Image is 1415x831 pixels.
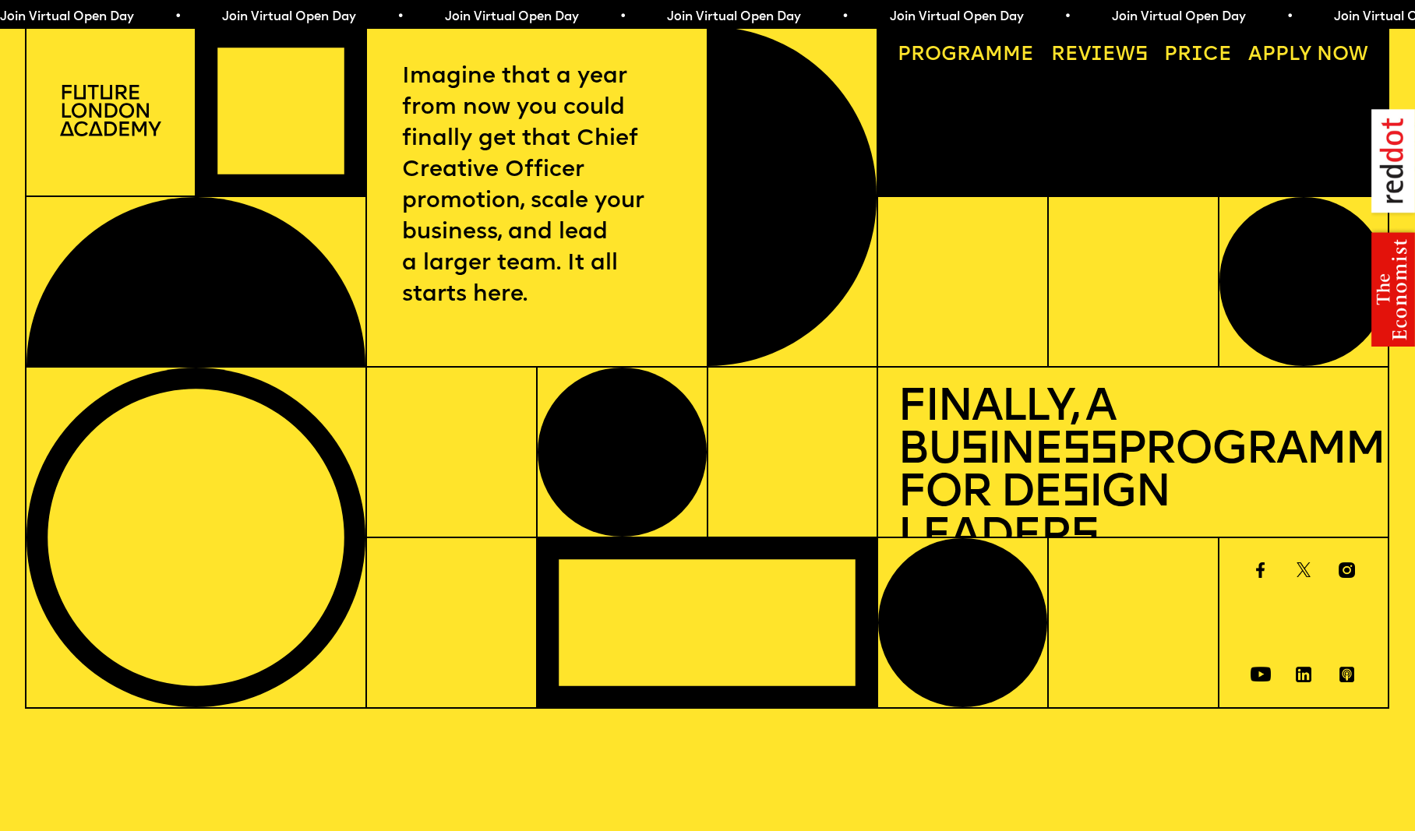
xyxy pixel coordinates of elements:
[1286,11,1293,23] span: •
[841,11,848,23] span: •
[1071,515,1098,561] span: s
[174,11,181,23] span: •
[1062,428,1117,474] span: ss
[619,11,626,23] span: •
[396,11,403,23] span: •
[1041,36,1157,75] a: Reviews
[971,45,985,65] span: a
[888,36,1044,75] a: Programme
[402,62,671,311] p: Imagine that a year from now you could finally get that Chief Creative Officer promotion, scale y...
[960,428,987,474] span: s
[1061,471,1089,517] span: s
[1154,36,1241,75] a: Price
[1239,36,1378,75] a: Apply now
[1248,45,1262,65] span: A
[1064,11,1071,23] span: •
[898,387,1368,559] h1: Finally, a Bu ine Programme for De ign Leader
